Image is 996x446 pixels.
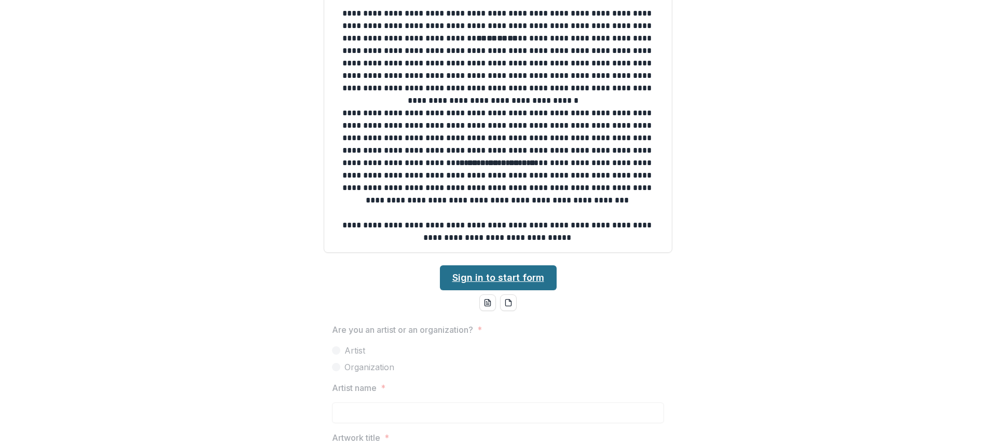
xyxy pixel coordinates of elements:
button: pdf-download [500,294,517,311]
span: Artist [344,344,365,357]
p: Artwork title [332,431,380,444]
a: Sign in to start form [440,265,557,290]
p: Artist name [332,382,377,394]
button: word-download [479,294,496,311]
p: Are you an artist or an organization? [332,323,473,336]
span: Organization [344,361,394,373]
